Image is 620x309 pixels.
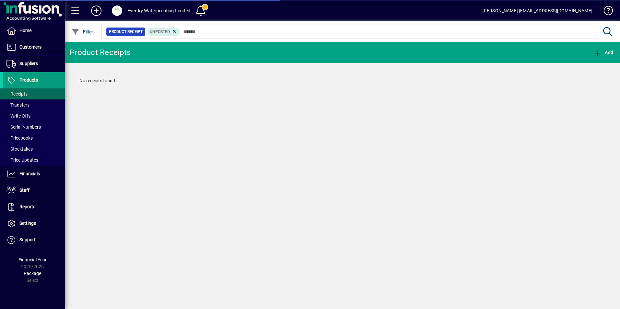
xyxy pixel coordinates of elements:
[3,88,65,99] a: Receipts
[3,39,65,55] a: Customers
[107,5,127,17] button: Profile
[3,154,65,166] a: Price Updates
[19,61,38,66] span: Suppliers
[3,232,65,248] a: Support
[6,91,28,97] span: Receipts
[19,221,36,226] span: Settings
[109,29,143,35] span: Product Receipt
[3,121,65,132] a: Serial Numbers
[3,23,65,39] a: Home
[483,6,592,16] div: [PERSON_NAME] [EMAIL_ADDRESS][DOMAIN_NAME]
[592,47,615,58] button: Add
[19,44,42,50] span: Customers
[3,143,65,154] a: Stocktakes
[19,188,30,193] span: Staff
[6,146,33,152] span: Stocktakes
[6,102,30,108] span: Transfers
[72,29,93,34] span: Filter
[3,56,65,72] a: Suppliers
[86,5,107,17] button: Add
[599,1,612,22] a: Knowledge Base
[3,132,65,143] a: Pricebooks
[19,237,36,242] span: Support
[18,257,47,262] span: Financial Year
[3,99,65,110] a: Transfers
[24,271,41,276] span: Package
[147,28,180,36] mat-chip: Product Movement Status: Unposted
[6,113,30,119] span: Write Offs
[70,26,95,38] button: Filter
[3,182,65,199] a: Staff
[70,47,131,58] div: Product Receipts
[19,204,35,209] span: Reports
[73,71,612,91] div: No receipts found
[3,110,65,121] a: Write Offs
[3,199,65,215] a: Reports
[6,124,41,130] span: Serial Numbers
[19,28,31,33] span: Home
[127,6,190,16] div: Everdry Waterproofing Limited
[19,77,38,83] span: Products
[19,171,40,176] span: Financials
[594,50,613,55] span: Add
[150,29,170,34] span: Unposted
[6,157,38,163] span: Price Updates
[6,135,33,141] span: Pricebooks
[3,215,65,232] a: Settings
[3,166,65,182] a: Financials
